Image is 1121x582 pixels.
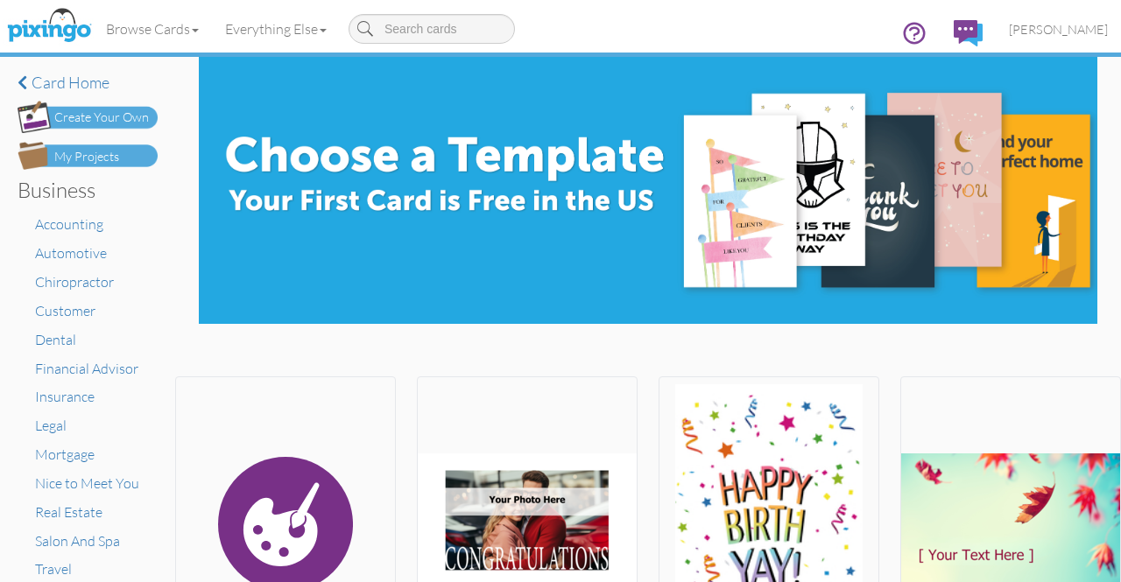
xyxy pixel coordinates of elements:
a: Travel [35,560,72,578]
a: Real Estate [35,503,102,521]
a: Accounting [35,215,103,233]
input: Search cards [349,14,515,44]
img: create-own-button.png [18,101,158,133]
a: Financial Advisor [35,360,138,377]
a: [PERSON_NAME] [996,7,1121,52]
img: pixingo logo [3,4,95,48]
div: My Projects [54,148,119,166]
a: Salon And Spa [35,532,120,550]
img: my-projects-button.png [18,142,158,170]
h3: Business [18,179,145,201]
span: [PERSON_NAME] [1009,22,1108,37]
a: Chiropractor [35,273,114,291]
a: Browse Cards [93,7,212,51]
img: e8896c0d-71ea-4978-9834-e4f545c8bf84.jpg [199,57,1097,324]
a: Nice to Meet You [35,474,139,492]
a: Customer [35,302,95,319]
a: Dental [35,331,76,348]
a: Mortgage [35,445,95,463]
a: Everything Else [212,7,340,51]
div: Create Your Own [54,109,149,127]
img: comments.svg [954,20,983,46]
a: Card home [18,74,158,92]
a: Insurance [35,388,95,405]
a: Legal [35,417,67,434]
a: Automotive [35,244,107,262]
